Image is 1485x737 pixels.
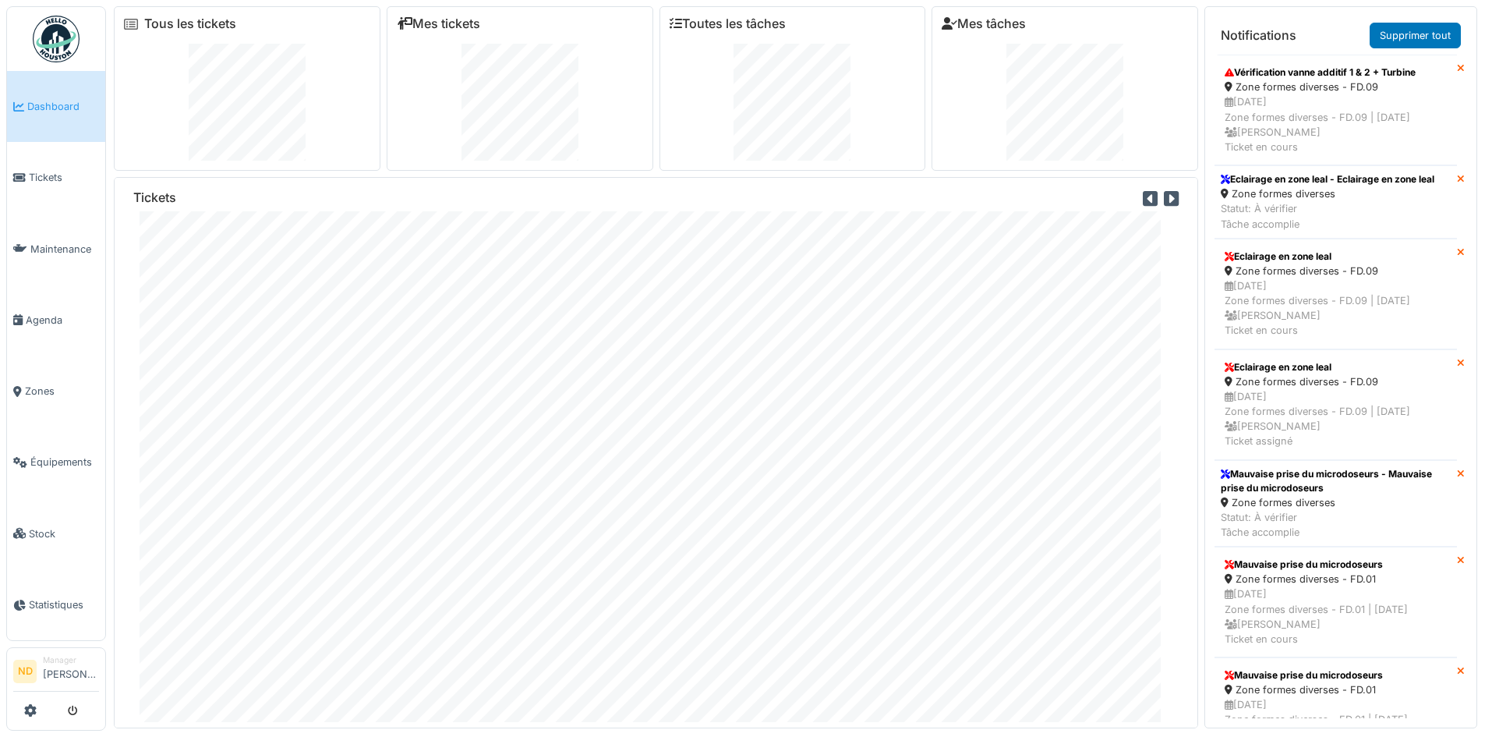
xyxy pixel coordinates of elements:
[1215,55,1457,165] a: Vérification vanne additif 1 & 2 + Turbine Zone formes diverses - FD.09 [DATE]Zone formes diverse...
[7,569,105,640] a: Statistiques
[1225,668,1447,682] div: Mauvaise prise du microdoseurs
[1225,374,1447,389] div: Zone formes diverses - FD.09
[7,356,105,427] a: Zones
[1225,572,1447,586] div: Zone formes diverses - FD.01
[26,313,99,328] span: Agenda
[397,16,480,31] a: Mes tickets
[1225,586,1447,647] div: [DATE] Zone formes diverses - FD.01 | [DATE] [PERSON_NAME] Ticket en cours
[1225,389,1447,449] div: [DATE] Zone formes diverses - FD.09 | [DATE] [PERSON_NAME] Ticket assigné
[1221,186,1434,201] div: Zone formes diverses
[30,242,99,257] span: Maintenance
[1221,495,1451,510] div: Zone formes diverses
[670,16,786,31] a: Toutes les tâches
[1225,94,1447,154] div: [DATE] Zone formes diverses - FD.09 | [DATE] [PERSON_NAME] Ticket en cours
[30,455,99,469] span: Équipements
[1225,250,1447,264] div: Eclairage en zone leal
[29,526,99,541] span: Stock
[1215,460,1457,547] a: Mauvaise prise du microdoseurs - Mauvaise prise du microdoseurs Zone formes diverses Statut: À vé...
[7,142,105,213] a: Tickets
[1215,239,1457,349] a: Eclairage en zone leal Zone formes diverses - FD.09 [DATE]Zone formes diverses - FD.09 | [DATE] [...
[1221,28,1296,43] h6: Notifications
[13,654,99,692] a: ND Manager[PERSON_NAME]
[1225,80,1447,94] div: Zone formes diverses - FD.09
[133,190,176,205] h6: Tickets
[1225,558,1447,572] div: Mauvaise prise du microdoseurs
[1221,172,1434,186] div: Eclairage en zone leal - Eclairage en zone leal
[1215,165,1457,239] a: Eclairage en zone leal - Eclairage en zone leal Zone formes diverses Statut: À vérifierTâche acco...
[1221,510,1451,540] div: Statut: À vérifier Tâche accomplie
[7,214,105,285] a: Maintenance
[7,71,105,142] a: Dashboard
[1221,467,1451,495] div: Mauvaise prise du microdoseurs - Mauvaise prise du microdoseurs
[27,99,99,114] span: Dashboard
[1221,201,1434,231] div: Statut: À vérifier Tâche accomplie
[1225,264,1447,278] div: Zone formes diverses - FD.09
[7,427,105,498] a: Équipements
[1370,23,1461,48] a: Supprimer tout
[1225,682,1447,697] div: Zone formes diverses - FD.01
[942,16,1026,31] a: Mes tâches
[43,654,99,666] div: Manager
[33,16,80,62] img: Badge_color-CXgf-gQk.svg
[1225,360,1447,374] div: Eclairage en zone leal
[29,170,99,185] span: Tickets
[13,660,37,683] li: ND
[43,654,99,688] li: [PERSON_NAME]
[144,16,236,31] a: Tous les tickets
[7,285,105,356] a: Agenda
[7,498,105,569] a: Stock
[25,384,99,399] span: Zones
[1215,349,1457,460] a: Eclairage en zone leal Zone formes diverses - FD.09 [DATE]Zone formes diverses - FD.09 | [DATE] [...
[1225,66,1447,80] div: Vérification vanne additif 1 & 2 + Turbine
[1225,278,1447,338] div: [DATE] Zone formes diverses - FD.09 | [DATE] [PERSON_NAME] Ticket en cours
[1215,547,1457,657] a: Mauvaise prise du microdoseurs Zone formes diverses - FD.01 [DATE]Zone formes diverses - FD.01 | ...
[29,597,99,612] span: Statistiques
